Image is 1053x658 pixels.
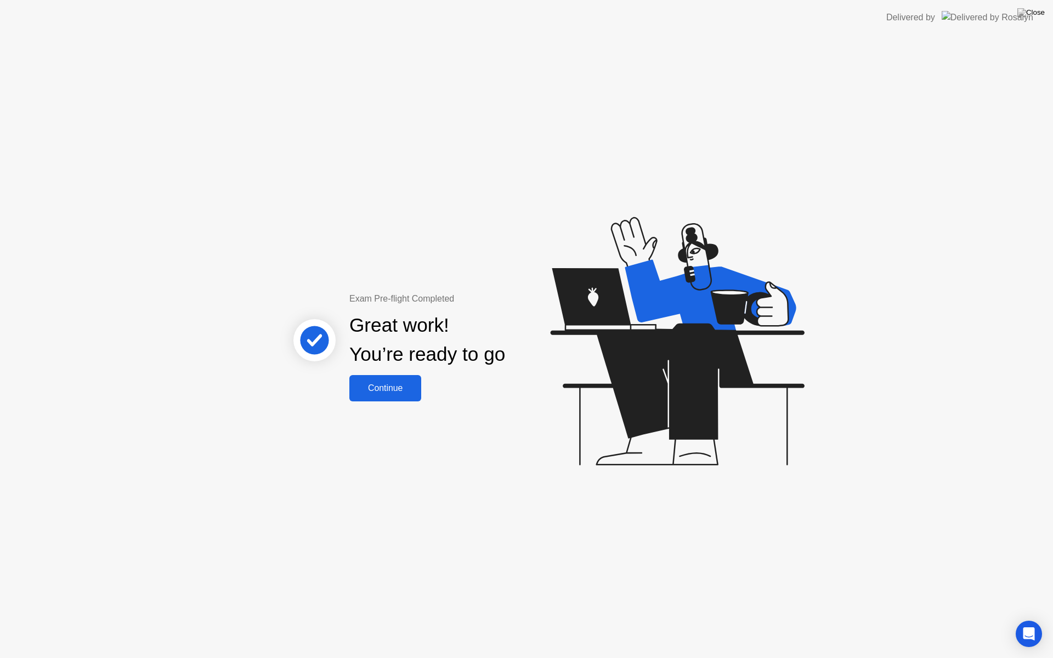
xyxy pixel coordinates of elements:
div: Continue [353,383,418,393]
div: Great work! You’re ready to go [349,311,505,369]
img: Close [1017,8,1045,17]
div: Exam Pre-flight Completed [349,292,576,305]
div: Open Intercom Messenger [1016,621,1042,647]
img: Delivered by Rosalyn [942,11,1033,24]
div: Delivered by [886,11,935,24]
button: Continue [349,375,421,401]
